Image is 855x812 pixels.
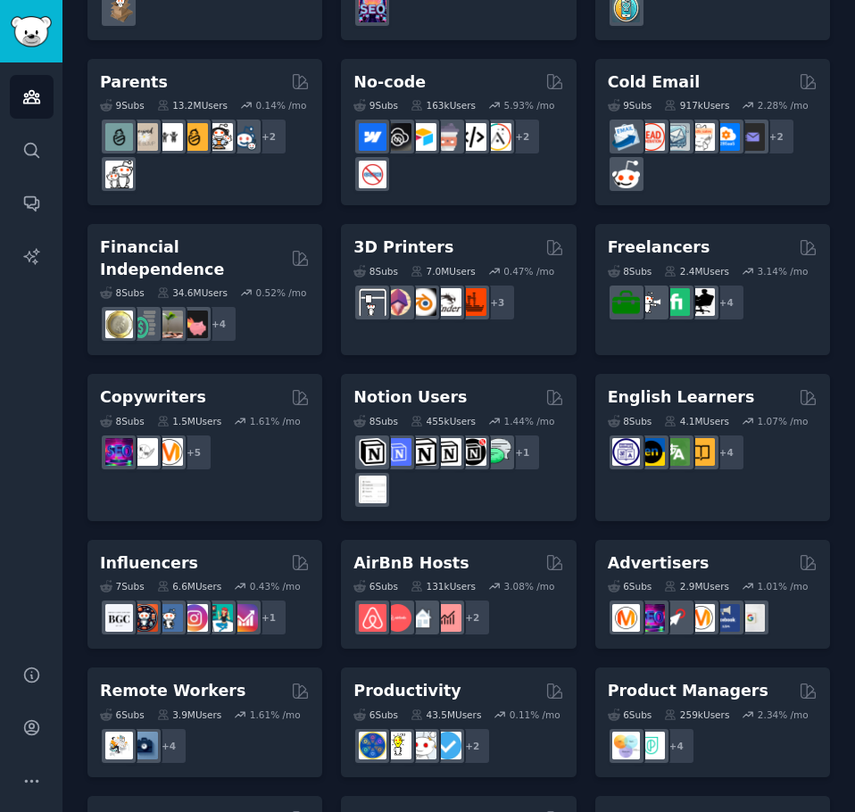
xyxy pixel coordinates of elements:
[409,123,436,151] img: Airtable
[758,708,809,721] div: 2.34 % /mo
[712,604,740,632] img: FacebookAds
[608,580,652,592] div: 6 Sub s
[658,727,695,765] div: + 4
[737,123,765,151] img: EmailOutreach
[503,118,541,155] div: + 2
[353,415,398,427] div: 8 Sub s
[434,732,461,759] img: getdisciplined
[130,311,158,338] img: FinancialPlanning
[637,288,665,316] img: freelance_forhire
[504,415,555,427] div: 1.44 % /mo
[105,161,133,188] img: daddit
[353,386,467,409] h2: Notion Users
[637,438,665,466] img: EnglishLearning
[708,284,745,321] div: + 4
[612,161,640,188] img: sales
[250,708,301,721] div: 1.61 % /mo
[478,284,516,321] div: + 3
[664,708,729,721] div: 259k Users
[353,265,398,278] div: 8 Sub s
[130,732,158,759] img: work
[662,123,690,151] img: coldemail
[434,438,461,466] img: AskNotion
[105,438,133,466] img: SEO
[100,708,145,721] div: 6 Sub s
[664,99,729,112] div: 917k Users
[758,580,809,592] div: 1.01 % /mo
[359,438,386,466] img: notioncreations
[503,265,554,278] div: 0.47 % /mo
[608,386,755,409] h2: English Learners
[612,604,640,632] img: marketing
[105,604,133,632] img: BeautyGuruChatter
[353,236,453,259] h2: 3D Printers
[130,123,158,151] img: beyondthebump
[687,604,715,632] img: advertising
[608,71,700,94] h2: Cold Email
[409,732,436,759] img: productivity
[359,161,386,188] img: nocode
[256,286,307,299] div: 0.52 % /mo
[411,415,476,427] div: 455k Users
[662,288,690,316] img: Fiverr
[504,99,555,112] div: 5.93 % /mo
[434,123,461,151] img: nocodelowcode
[708,434,745,471] div: + 4
[758,99,809,112] div: 2.28 % /mo
[359,288,386,316] img: 3Dprinting
[384,732,411,759] img: lifehacks
[100,680,245,702] h2: Remote Workers
[384,123,411,151] img: NoCodeSaaS
[230,123,258,151] img: Parents
[359,123,386,151] img: webflow
[256,99,307,112] div: 0.14 % /mo
[637,604,665,632] img: SEO
[353,71,426,94] h2: No-code
[100,236,285,280] h2: Financial Independence
[384,604,411,632] img: AirBnBHosts
[503,434,541,471] div: + 1
[130,604,158,632] img: socialmedia
[504,580,555,592] div: 3.08 % /mo
[637,732,665,759] img: ProductMgmt
[687,123,715,151] img: b2b_sales
[180,311,208,338] img: fatFIRE
[664,415,729,427] div: 4.1M Users
[612,123,640,151] img: Emailmarketing
[359,476,386,503] img: Notiontemplates
[200,305,237,343] div: + 4
[409,604,436,632] img: rentalproperties
[155,123,183,151] img: toddlers
[608,415,652,427] div: 8 Sub s
[453,727,491,765] div: + 2
[411,708,481,721] div: 43.5M Users
[662,604,690,632] img: PPC
[411,99,476,112] div: 163k Users
[130,438,158,466] img: KeepWriting
[250,415,301,427] div: 1.61 % /mo
[664,580,729,592] div: 2.9M Users
[608,680,768,702] h2: Product Managers
[353,708,398,721] div: 6 Sub s
[384,438,411,466] img: FreeNotionTemplates
[100,286,145,299] div: 8 Sub s
[712,123,740,151] img: B2BSaaS
[737,604,765,632] img: googleads
[100,71,168,94] h2: Parents
[434,288,461,316] img: ender3
[687,288,715,316] img: Freelancers
[100,386,206,409] h2: Copywriters
[359,732,386,759] img: LifeProTips
[250,599,287,636] div: + 1
[155,438,183,466] img: content_marketing
[205,604,233,632] img: influencermarketing
[250,118,287,155] div: + 2
[687,438,715,466] img: LearnEnglishOnReddit
[453,599,491,636] div: + 2
[608,236,710,259] h2: Freelancers
[353,580,398,592] div: 6 Sub s
[100,580,145,592] div: 7 Sub s
[484,123,511,151] img: Adalo
[359,604,386,632] img: airbnb_hosts
[353,680,461,702] h2: Productivity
